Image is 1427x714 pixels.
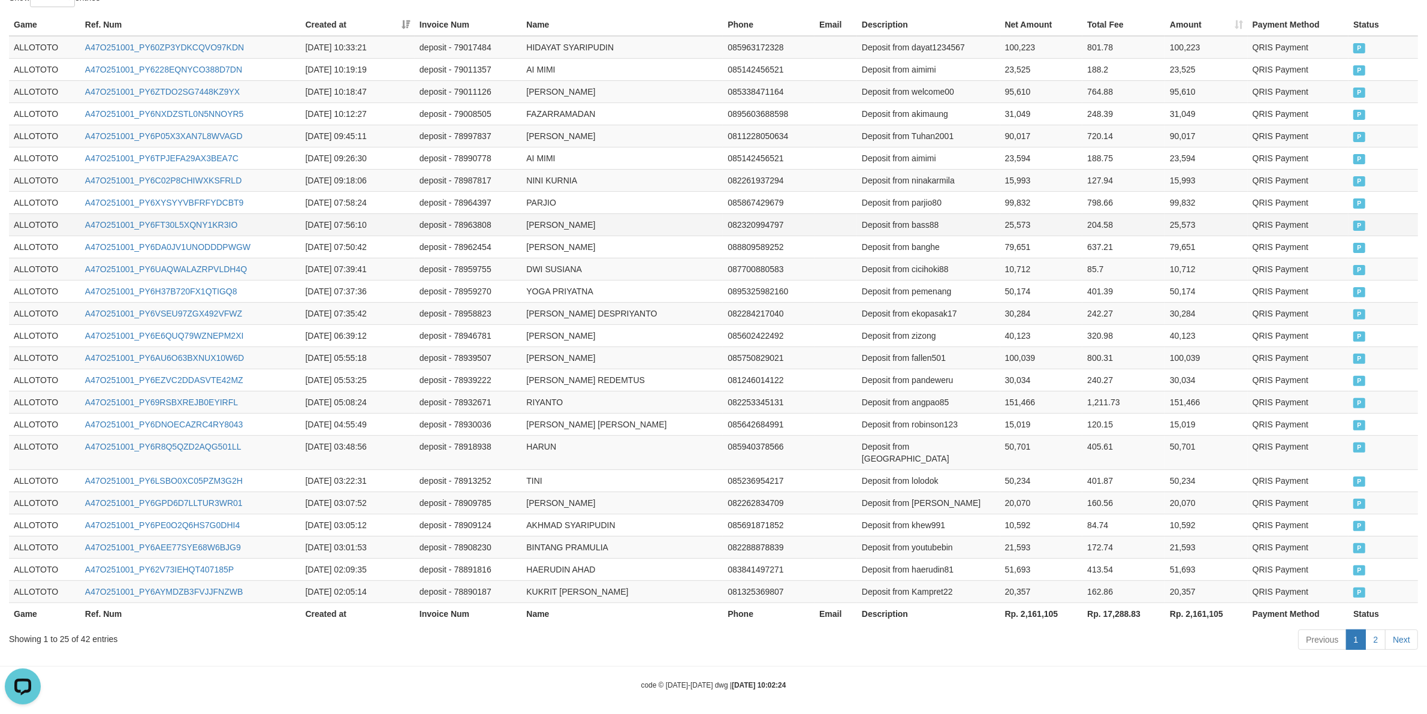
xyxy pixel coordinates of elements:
td: 188.75 [1082,147,1165,169]
td: 15,019 [1000,413,1083,435]
td: QRIS Payment [1248,213,1349,236]
a: A47O251001_PY6228EQNYCO388D7DN [85,65,242,74]
td: deposit - 78964397 [415,191,521,213]
a: A47O251001_PY6VSEU97ZGX492VFWZ [85,309,242,318]
td: QRIS Payment [1248,236,1349,258]
td: [DATE] 07:39:41 [300,258,414,280]
td: ALLOTOTO [9,169,80,191]
td: [DATE] 06:39:12 [300,324,414,347]
td: deposit - 78939222 [415,369,521,391]
td: deposit - 78932671 [415,391,521,413]
td: Deposit from zizong [857,324,1000,347]
td: AI MIMI [521,147,723,169]
td: [DATE] 07:58:24 [300,191,414,213]
td: ALLOTOTO [9,125,80,147]
th: Game [9,14,80,36]
td: 800.31 [1082,347,1165,369]
td: [DATE] 10:33:21 [300,36,414,59]
th: Invoice Num [415,14,521,36]
span: PAID [1353,521,1365,531]
td: 242.27 [1082,302,1165,324]
td: Deposit from banghe [857,236,1000,258]
td: [DATE] 07:56:10 [300,213,414,236]
td: 0811228050634 [723,125,814,147]
td: 30,034 [1165,369,1248,391]
td: 801.78 [1082,36,1165,59]
span: PAID [1353,198,1365,209]
a: 1 [1346,629,1366,650]
a: A47O251001_PY6H37B720FX1QTIGQ8 [85,287,237,296]
td: 085602422492 [723,324,814,347]
a: A47O251001_PY6DNOECAZRC4RY8043 [85,420,243,429]
td: deposit - 78918938 [415,435,521,469]
td: ALLOTOTO [9,391,80,413]
td: 79,651 [1000,236,1083,258]
td: ALLOTOTO [9,302,80,324]
td: deposit - 78908230 [415,536,521,558]
td: deposit - 79011126 [415,80,521,103]
span: PAID [1353,287,1365,297]
td: QRIS Payment [1248,492,1349,514]
td: 30,284 [1000,302,1083,324]
th: Status [1348,14,1418,36]
td: 90,017 [1165,125,1248,147]
td: [DATE] 10:18:47 [300,80,414,103]
td: 172.74 [1082,536,1165,558]
td: 85.7 [1082,258,1165,280]
th: Name [521,14,723,36]
td: 30,284 [1165,302,1248,324]
td: QRIS Payment [1248,536,1349,558]
span: PAID [1353,477,1365,487]
td: 21,593 [1165,536,1248,558]
span: PAID [1353,420,1365,430]
td: 84.74 [1082,514,1165,536]
td: [DATE] 07:37:36 [300,280,414,302]
td: Deposit from akimaung [857,103,1000,125]
td: 90,017 [1000,125,1083,147]
td: 50,174 [1000,280,1083,302]
td: 40,123 [1165,324,1248,347]
td: 248.39 [1082,103,1165,125]
td: 082288878839 [723,536,814,558]
td: deposit - 78958823 [415,302,521,324]
td: QRIS Payment [1248,80,1349,103]
td: 15,993 [1165,169,1248,191]
td: BINTANG PRAMULIA [521,536,723,558]
td: deposit - 78959270 [415,280,521,302]
td: 085963172328 [723,36,814,59]
td: ALLOTOTO [9,147,80,169]
td: Deposit from angpao85 [857,391,1000,413]
td: QRIS Payment [1248,103,1349,125]
a: A47O251001_PY6AU6O63BXNUX10W6D [85,353,244,363]
span: PAID [1353,132,1365,142]
td: QRIS Payment [1248,169,1349,191]
a: A47O251001_PY6GPD6D7LLTUR3WR01 [85,498,243,508]
td: 085142456521 [723,147,814,169]
td: 99,832 [1165,191,1248,213]
a: A47O251001_PY6R8Q5QZD2AQG501LL [85,442,242,451]
a: 2 [1365,629,1386,650]
a: A47O251001_PY69RSBXREJB0EYIRFL [85,397,238,407]
td: 082253345131 [723,391,814,413]
td: 088809589252 [723,236,814,258]
td: 0895603688598 [723,103,814,125]
td: 50,234 [1000,469,1083,492]
td: 23,594 [1165,147,1248,169]
td: Deposit from youtubebin [857,536,1000,558]
td: ALLOTOTO [9,435,80,469]
td: 320.98 [1082,324,1165,347]
td: [DATE] 03:07:52 [300,492,414,514]
td: Deposit from bass88 [857,213,1000,236]
td: 50,701 [1000,435,1083,469]
td: PARJIO [521,191,723,213]
td: [DATE] 10:12:27 [300,103,414,125]
td: 240.27 [1082,369,1165,391]
td: [PERSON_NAME] [521,236,723,258]
td: 1,211.73 [1082,391,1165,413]
td: deposit - 78990778 [415,147,521,169]
td: HAERUDIN AHAD [521,558,723,580]
td: Deposit from [GEOGRAPHIC_DATA] [857,435,1000,469]
td: Deposit from fallen501 [857,347,1000,369]
td: RIYANTO [521,391,723,413]
td: 401.87 [1082,469,1165,492]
